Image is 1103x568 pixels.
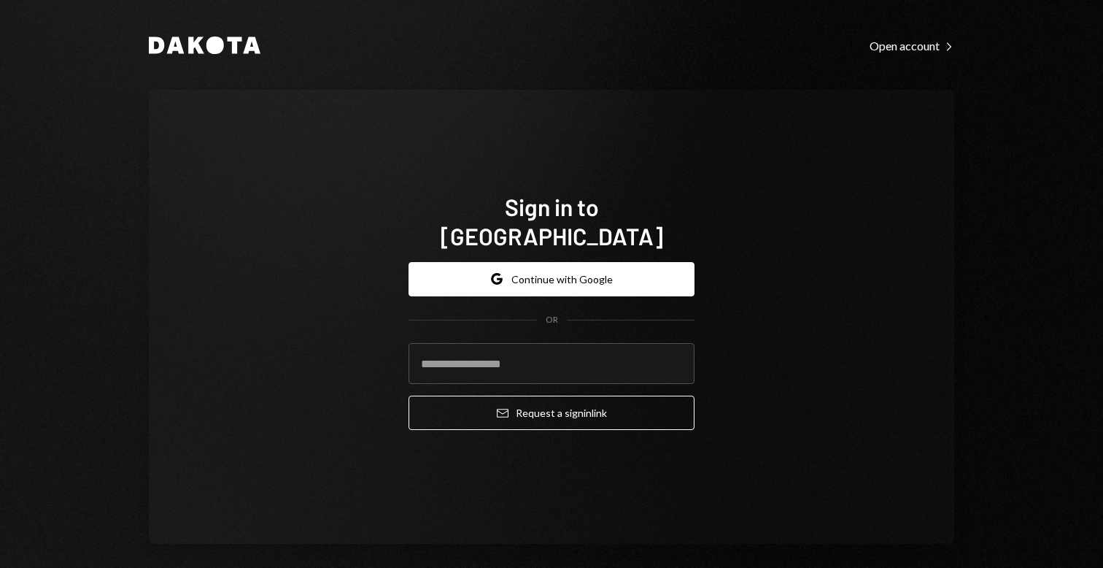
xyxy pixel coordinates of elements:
div: OR [546,314,558,326]
h1: Sign in to [GEOGRAPHIC_DATA] [409,192,694,250]
div: Open account [870,39,954,53]
button: Request a signinlink [409,396,694,430]
button: Continue with Google [409,262,694,296]
a: Open account [870,37,954,53]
